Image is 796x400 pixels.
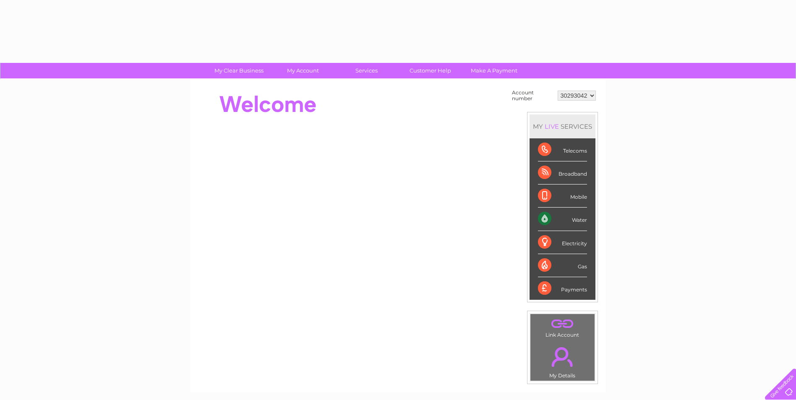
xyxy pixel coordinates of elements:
a: . [532,342,592,371]
a: . [532,316,592,331]
a: My Account [268,63,337,78]
a: Make A Payment [459,63,529,78]
a: Services [332,63,401,78]
div: LIVE [543,122,561,130]
div: Broadband [538,161,587,184]
div: Electricity [538,231,587,254]
div: Water [538,208,587,231]
td: Link Account [530,314,595,340]
a: Customer Help [396,63,465,78]
div: Gas [538,254,587,277]
a: My Clear Business [204,63,274,78]
td: My Details [530,340,595,381]
div: Telecoms [538,138,587,161]
div: Mobile [538,184,587,208]
div: MY SERVICES [530,114,595,138]
td: Account number [510,88,556,104]
div: Payments [538,277,587,300]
